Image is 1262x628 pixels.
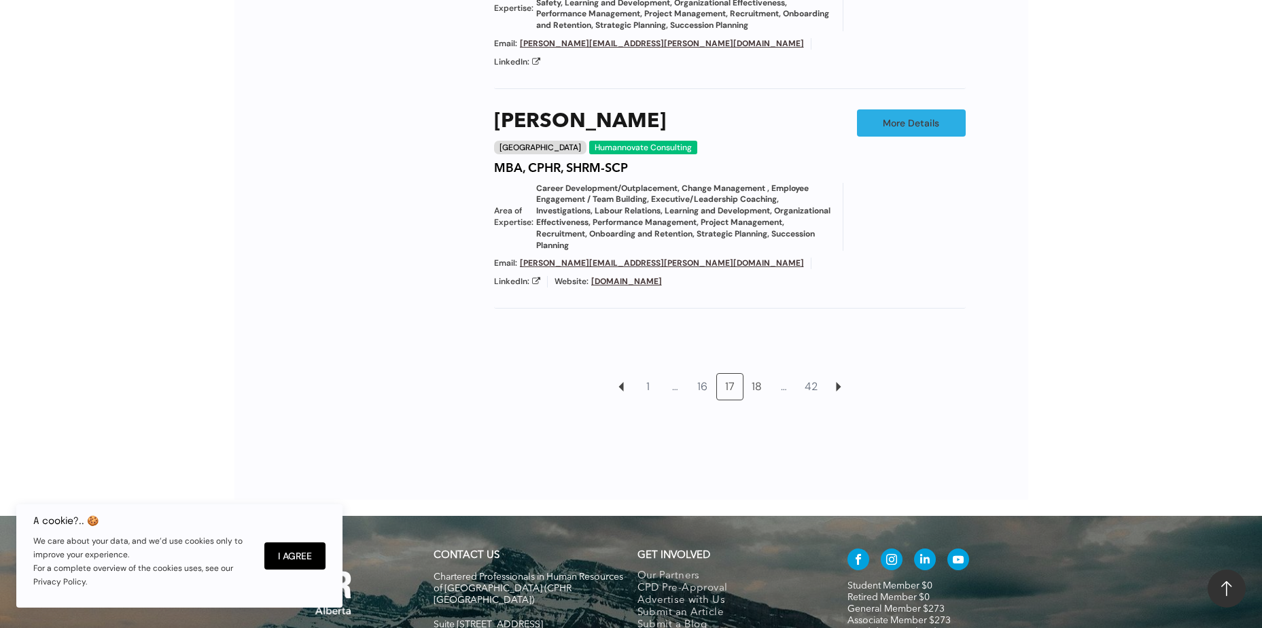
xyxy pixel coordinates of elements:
a: 16 [690,374,716,400]
a: 1 [635,374,661,400]
a: Our Partners [637,570,819,582]
a: More Details [857,109,966,137]
button: I Agree [264,542,326,570]
a: Student Member $0 [847,581,932,591]
a: [PERSON_NAME] [494,109,666,134]
span: LinkedIn: [494,276,529,287]
span: Email: [494,38,517,50]
a: … [771,374,797,400]
a: Retired Member $0 [847,593,930,602]
a: 18 [744,374,770,400]
a: 42 [799,374,824,400]
span: GET INVOLVED [637,551,710,561]
span: Career Development/Outplacement, Change Management , Employee Engagement / Team Building, Executi... [536,183,836,251]
a: [DOMAIN_NAME] [591,276,662,287]
a: Associate Member $273 [847,616,951,625]
a: [PERSON_NAME][EMAIL_ADDRESS][PERSON_NAME][DOMAIN_NAME] [520,258,804,268]
span: Email: [494,258,517,269]
a: CONTACT US [434,551,499,561]
span: Area of Expertise: [494,205,533,228]
h6: A cookie?.. 🍪 [33,515,251,526]
a: Submit an Article [637,607,819,619]
a: youtube [947,548,969,574]
a: [PERSON_NAME][EMAIL_ADDRESS][PERSON_NAME][DOMAIN_NAME] [520,38,804,49]
a: Advertise with Us [637,595,819,607]
div: [GEOGRAPHIC_DATA] [494,141,586,154]
a: … [663,374,688,400]
h4: MBA, CPHR, SHRM-SCP [494,161,628,176]
a: facebook [847,548,869,574]
div: Humannovate Consulting [589,141,697,154]
a: General Member $273 [847,604,945,614]
span: Chartered Professionals in Human Resources of [GEOGRAPHIC_DATA] (CPHR [GEOGRAPHIC_DATA]) [434,572,623,605]
a: instagram [881,548,902,574]
a: CPD Pre-Approval [637,582,819,595]
a: linkedin [914,548,936,574]
a: 17 [717,374,743,400]
span: LinkedIn: [494,56,529,68]
span: Website: [555,276,589,287]
p: We care about your data, and we’d use cookies only to improve your experience. For a complete ove... [33,534,251,589]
